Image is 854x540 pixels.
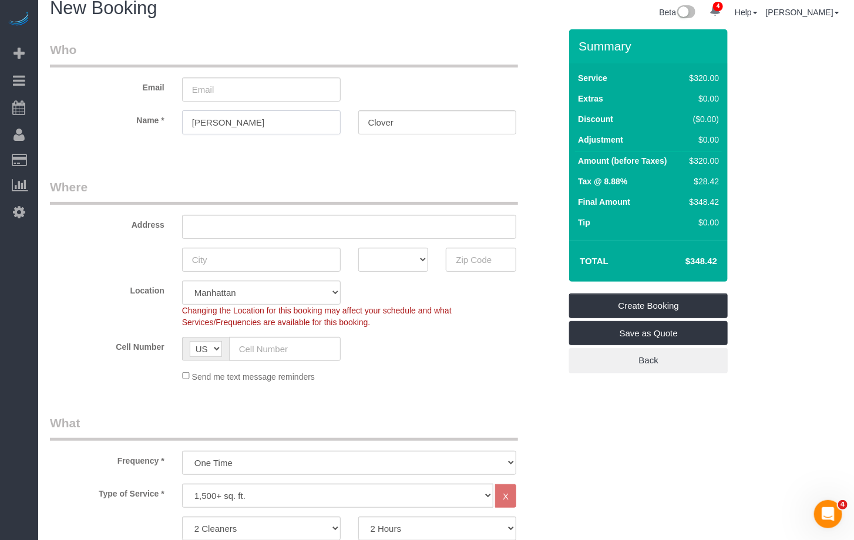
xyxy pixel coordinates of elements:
a: Back [569,348,728,373]
strong: Total [580,256,608,266]
label: Name * [41,110,173,126]
label: Tip [578,217,590,228]
a: Beta [660,8,696,17]
label: Discount [578,113,613,125]
div: ($0.00) [685,113,719,125]
input: First Name [182,110,341,134]
legend: What [50,414,518,441]
label: Frequency * [41,451,173,467]
label: Amount (before Taxes) [578,155,667,167]
span: 4 [713,2,723,11]
a: Save as Quote [569,321,728,346]
div: $0.00 [685,134,719,146]
div: $0.00 [685,217,719,228]
a: Create Booking [569,293,728,318]
input: City [182,248,341,272]
label: Address [41,215,173,231]
div: $320.00 [685,72,719,84]
label: Adjustment [578,134,623,146]
a: Help [735,8,758,17]
div: $28.42 [685,176,719,187]
span: 4 [838,500,848,509]
a: [PERSON_NAME] [766,8,839,17]
input: Last Name [358,110,517,134]
input: Zip Code [446,248,516,272]
label: Final Amount [578,196,630,208]
h4: $348.42 [650,256,717,266]
label: Service [578,72,607,84]
input: Email [182,77,341,102]
label: Extras [578,93,603,104]
legend: Who [50,41,518,67]
label: Cell Number [41,337,173,353]
span: Changing the Location for this booking may affect your schedule and what Services/Frequencies are... [182,306,452,327]
div: $0.00 [685,93,719,104]
label: Location [41,281,173,296]
label: Tax @ 8.88% [578,176,627,187]
iframe: Intercom live chat [814,500,842,528]
h3: Summary [579,39,722,53]
input: Cell Number [229,337,341,361]
div: $320.00 [685,155,719,167]
span: Send me text message reminders [192,372,315,381]
legend: Where [50,178,518,205]
img: New interface [676,5,695,21]
label: Email [41,77,173,93]
div: $348.42 [685,196,719,208]
label: Type of Service * [41,484,173,500]
img: Automaid Logo [7,12,31,28]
